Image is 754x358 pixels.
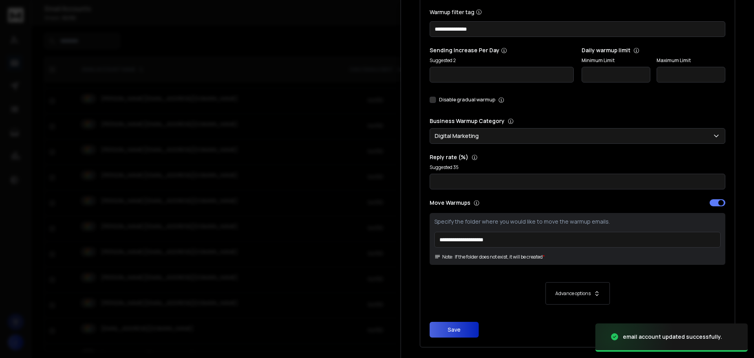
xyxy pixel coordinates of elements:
button: Advance options [437,282,717,305]
p: Specify the folder where you would like to move the warmup emails. [434,218,721,226]
p: Business Warmup Category [430,117,725,125]
p: Digital Marketing [435,132,482,140]
span: Note: [434,254,453,260]
p: Reply rate (%) [430,153,725,161]
p: If the folder does not exist, it will be created [455,254,543,260]
button: Save [430,322,479,338]
label: Disable gradual warmup [439,97,495,103]
p: Suggested 2 [430,57,574,64]
p: Advance options [555,290,591,297]
p: Move Warmups [430,199,575,207]
p: Sending Increase Per Day [430,46,574,54]
label: Minimum Limit [582,57,650,64]
label: Maximum Limit [657,57,725,64]
p: Daily warmup limit [582,46,726,54]
label: Warmup filter tag [430,9,725,15]
p: Suggested 35 [430,164,725,171]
